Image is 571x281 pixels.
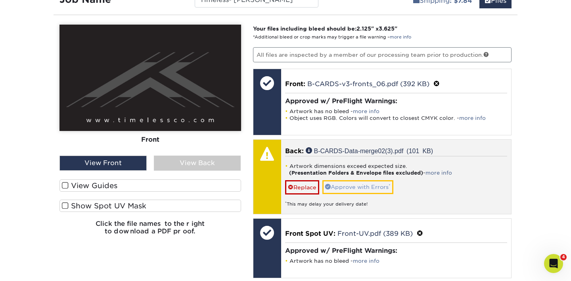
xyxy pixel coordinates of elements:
[356,25,371,32] span: 2.125
[59,156,147,171] div: View Front
[285,230,335,237] span: Front Spot UV:
[253,25,397,32] strong: Your files including bleed should be: " x "
[285,258,508,264] li: Artwork has no bleed -
[322,180,393,194] a: Approve with Errors*
[285,80,305,88] span: Front:
[459,115,486,121] a: more info
[285,194,508,208] div: This may delay your delivery date!
[353,258,379,264] a: more info
[253,35,411,40] small: *Additional bleed or crop marks may trigger a file warning –
[289,170,423,176] strong: (Presentation Folders & Envelope files excluded)
[2,257,67,278] iframe: Google Customer Reviews
[285,180,319,194] a: Replace
[379,25,395,32] span: 3.625
[390,35,411,40] a: more info
[425,170,452,176] a: more info
[285,147,304,155] span: Back:
[59,200,241,212] label: Show Spot UV Mask
[285,115,508,121] li: Object uses RGB. Colors will convert to closest CMYK color. -
[307,80,429,88] a: B-CARDS-v3-fronts_06.pdf (392 KB)
[59,220,241,241] h6: Click the file names to the right to download a PDF proof.
[154,156,241,171] div: View Back
[560,254,567,260] span: 4
[306,147,433,154] a: B-CARDS-Data-merge02(3).pdf (101 KB)
[285,108,508,115] li: Artwork has no bleed -
[253,47,512,62] p: All files are inspected by a member of our processing team prior to production.
[285,163,508,176] li: Artwork dimensions exceed expected size. -
[59,131,241,148] div: Front
[285,247,508,254] h4: Approved w/ PreFlight Warnings:
[337,230,413,237] a: Front-UV.pdf (389 KB)
[353,108,379,114] a: more info
[285,97,508,105] h4: Approved w/ PreFlight Warnings:
[59,179,241,192] label: View Guides
[544,254,563,273] iframe: Intercom live chat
